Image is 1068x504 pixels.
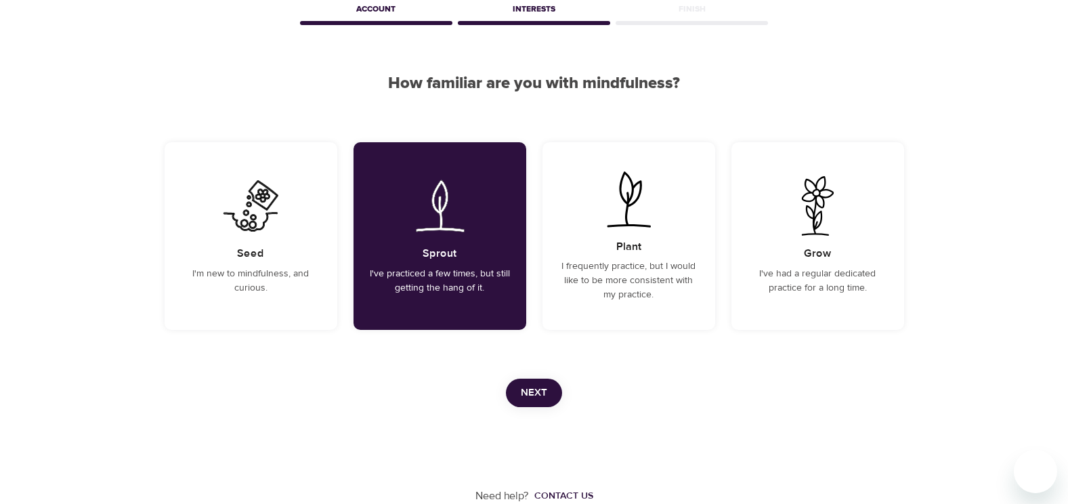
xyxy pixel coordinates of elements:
[542,142,715,330] div: I frequently practice, but I would like to be more consistent with my practice.PlantI frequently ...
[521,384,547,402] span: Next
[165,142,337,330] div: I'm new to mindfulness, and curious.SeedI'm new to mindfulness, and curious.
[181,267,321,295] p: I'm new to mindfulness, and curious.
[784,176,852,236] img: I've had a regular dedicated practice for a long time.
[475,488,529,504] p: Need help?
[370,267,510,295] p: I've practiced a few times, but still getting the hang of it.
[237,247,264,261] h5: Seed
[804,247,831,261] h5: Grow
[616,240,641,254] h5: Plant
[165,74,904,93] h2: How familiar are you with mindfulness?
[731,142,904,330] div: I've had a regular dedicated practice for a long time.GrowI've had a regular dedicated practice f...
[748,267,888,295] p: I've had a regular dedicated practice for a long time.
[423,247,456,261] h5: Sprout
[506,379,562,407] button: Next
[534,489,593,503] div: Contact us
[595,169,663,229] img: I frequently practice, but I would like to be more consistent with my practice.
[559,259,699,302] p: I frequently practice, but I would like to be more consistent with my practice.
[406,176,474,236] img: I've practiced a few times, but still getting the hang of it.
[1014,450,1057,493] iframe: Button to launch messaging window
[529,489,593,503] a: Contact us
[354,142,526,330] div: I've practiced a few times, but still getting the hang of it.SproutI've practiced a few times, bu...
[217,176,285,236] img: I'm new to mindfulness, and curious.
